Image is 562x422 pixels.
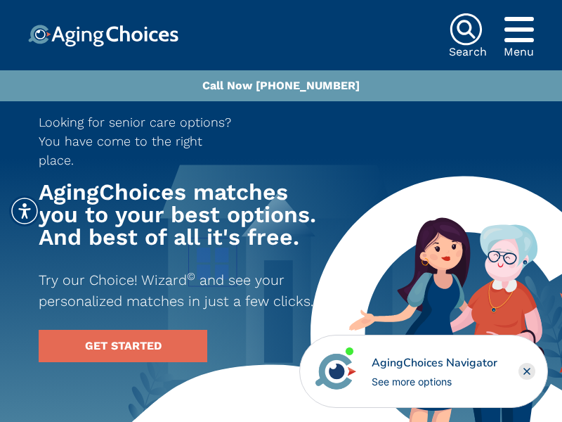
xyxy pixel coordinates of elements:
[9,196,40,226] div: Accessibility Menu
[372,354,497,371] div: AgingChoices Navigator
[39,181,320,248] h1: AgingChoices matches you to your best options. And best of all it's free.
[28,25,178,47] img: Choice!
[504,13,534,46] div: Popover trigger
[202,79,360,92] a: Call Now [PHONE_NUMBER]
[187,270,195,283] sup: ©
[39,330,207,362] a: GET STARTED
[372,374,497,389] div: See more options
[449,46,487,58] div: Search
[39,113,241,170] p: Looking for senior care options? You have come to the right place.
[518,363,535,380] div: Close
[312,347,360,395] img: avatar
[449,13,483,46] img: search-icon.svg
[39,269,320,312] p: Try our Choice! Wizard and see your personalized matches in just a few clicks.
[504,46,534,58] div: Menu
